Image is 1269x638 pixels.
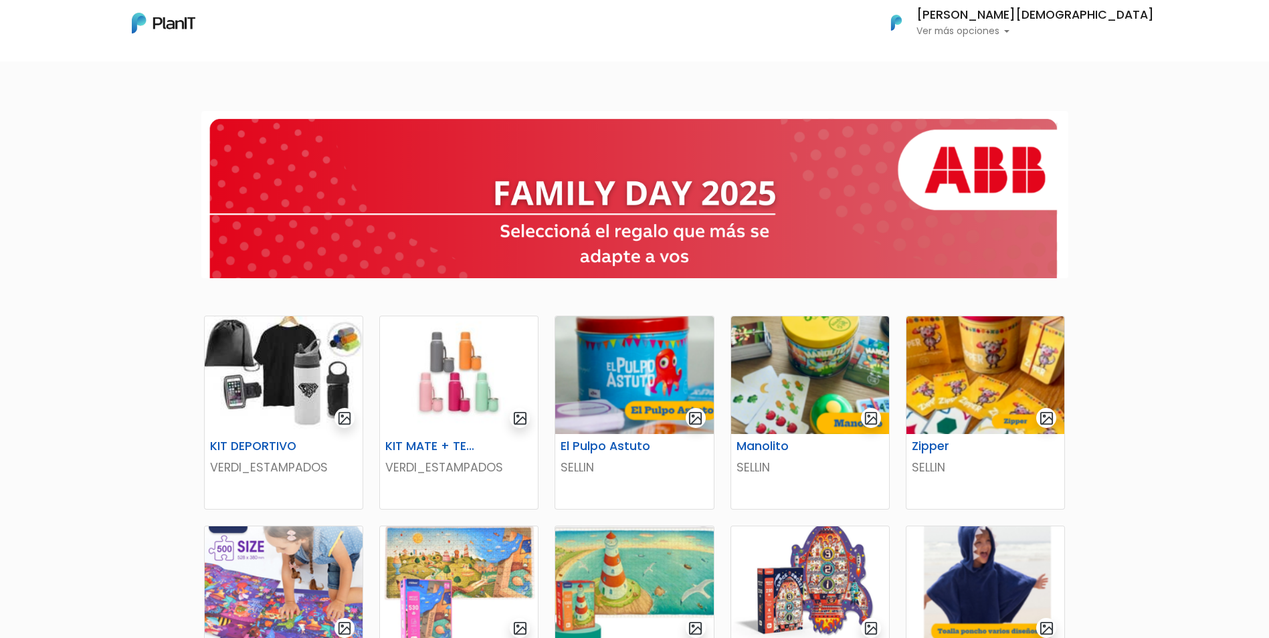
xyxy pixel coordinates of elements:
[906,316,1065,510] a: gallery-light Zipper SELLIN
[731,316,889,434] img: thumb_Captura_de_pantalla_2025-07-29_104833.png
[205,316,363,434] img: thumb_WhatsApp_Image_2025-05-26_at_09.52.07.jpeg
[688,621,703,636] img: gallery-light
[132,13,195,33] img: PlanIt Logo
[916,27,1154,36] p: Ver más opciones
[864,621,879,636] img: gallery-light
[379,316,539,510] a: gallery-light KIT MATE + TERMO VERDI_ESTAMPADOS
[555,316,714,510] a: gallery-light El Pulpo Astuto SELLIN
[1039,411,1054,426] img: gallery-light
[904,439,1013,453] h6: Zipper
[377,439,486,453] h6: KIT MATE + TERMO
[728,439,838,453] h6: Manolito
[730,316,890,510] a: gallery-light Manolito SELLIN
[688,411,703,426] img: gallery-light
[916,9,1154,21] h6: [PERSON_NAME][DEMOGRAPHIC_DATA]
[555,316,713,434] img: thumb_Captura_de_pantalla_2025-07-29_101456.png
[874,5,1154,40] button: PlanIt Logo [PERSON_NAME][DEMOGRAPHIC_DATA] Ver más opciones
[512,621,528,636] img: gallery-light
[337,621,353,636] img: gallery-light
[561,459,708,476] p: SELLIN
[1039,621,1054,636] img: gallery-light
[210,459,357,476] p: VERDI_ESTAMPADOS
[882,8,911,37] img: PlanIt Logo
[202,439,311,453] h6: KIT DEPORTIVO
[737,459,884,476] p: SELLIN
[553,439,662,453] h6: El Pulpo Astuto
[380,316,538,434] img: thumb_2000___2000-Photoroom_-_2025-07-02T103351.963.jpg
[385,459,532,476] p: VERDI_ESTAMPADOS
[906,316,1064,434] img: thumb_Captura_de_pantalla_2025-07-29_105257.png
[912,459,1059,476] p: SELLIN
[512,411,528,426] img: gallery-light
[337,411,353,426] img: gallery-light
[864,411,879,426] img: gallery-light
[204,316,363,510] a: gallery-light KIT DEPORTIVO VERDI_ESTAMPADOS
